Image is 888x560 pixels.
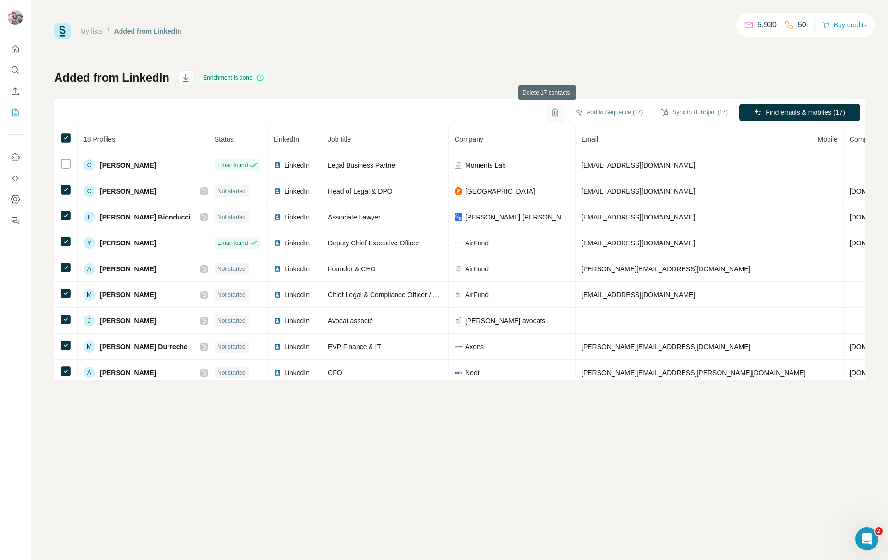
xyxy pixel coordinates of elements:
div: Y [84,237,95,249]
span: Chief Legal & Compliance Officer / Member of the Executive Committee [328,291,541,299]
span: [PERSON_NAME][EMAIL_ADDRESS][DOMAIN_NAME] [581,343,750,351]
span: Not started [217,265,246,273]
a: My lists [80,27,103,35]
span: Find emails & mobiles (17) [766,108,845,117]
button: Enrich CSV [8,83,23,100]
span: [EMAIL_ADDRESS][DOMAIN_NAME] [581,291,695,299]
div: L [84,211,95,223]
span: [EMAIL_ADDRESS][DOMAIN_NAME] [581,239,695,247]
span: [PERSON_NAME] Durreche [100,342,188,352]
span: Not started [217,187,246,195]
span: Head of Legal & DPO [328,187,393,195]
iframe: Intercom live chat [855,527,878,550]
span: Company [455,135,483,143]
span: [EMAIL_ADDRESS][DOMAIN_NAME] [581,187,695,195]
span: [PERSON_NAME] [100,316,156,326]
img: LinkedIn logo [274,369,281,377]
span: EVP Finance & IT [328,343,381,351]
img: LinkedIn logo [274,317,281,325]
img: LinkedIn logo [274,187,281,195]
span: 2 [875,527,883,535]
img: LinkedIn logo [274,265,281,273]
span: [GEOGRAPHIC_DATA] [465,186,535,196]
span: LinkedIn [284,290,310,300]
span: Deputy Chief Executive Officer [328,239,419,247]
div: Added from LinkedIn [114,26,181,36]
img: company-logo [455,213,462,221]
button: My lists [8,104,23,121]
button: Quick start [8,40,23,58]
span: Not started [217,291,246,299]
span: Neot [465,368,480,377]
span: Email found [217,161,248,170]
div: A [84,263,95,275]
span: LinkedIn [274,135,299,143]
span: LinkedIn [284,238,310,248]
span: AirFund [465,238,489,248]
span: Email [581,135,598,143]
img: company-logo [455,343,462,351]
img: LinkedIn logo [274,291,281,299]
button: Buy credits [822,18,867,32]
img: company-logo [455,369,462,377]
span: Job title [328,135,351,143]
img: company-logo [455,187,462,195]
span: [PERSON_NAME] Bionducci [100,212,191,222]
span: Not started [217,368,246,377]
div: M [84,289,95,301]
img: Surfe Logo [54,23,71,39]
span: Founder & CEO [328,265,376,273]
span: Not started [217,317,246,325]
span: LinkedIn [284,264,310,274]
button: Use Surfe on LinkedIn [8,148,23,166]
span: Avocat associé [328,317,373,325]
div: M [84,341,95,353]
div: Enrichment is done [200,72,267,84]
span: [PERSON_NAME] [100,160,156,170]
span: CFO [328,369,342,377]
span: [PERSON_NAME] [PERSON_NAME] [465,212,569,222]
li: / [108,26,109,36]
span: 18 Profiles [84,135,115,143]
button: Add to Sequence (17) [569,105,650,120]
span: LinkedIn [284,186,310,196]
p: 50 [798,19,806,31]
span: LinkedIn [284,316,310,326]
h1: Added from LinkedIn [54,70,169,85]
div: A [84,367,95,378]
img: Avatar [8,10,23,25]
span: AirFund [465,290,489,300]
img: LinkedIn logo [274,161,281,169]
img: LinkedIn logo [274,239,281,247]
span: Associate Lawyer [328,213,381,221]
span: [PERSON_NAME][EMAIL_ADDRESS][DOMAIN_NAME] [581,265,750,273]
span: Email found [217,239,248,247]
span: [PERSON_NAME] [100,290,156,300]
span: [EMAIL_ADDRESS][DOMAIN_NAME] [581,213,695,221]
span: Not started [217,342,246,351]
span: LinkedIn [284,368,310,377]
span: [PERSON_NAME] [100,186,156,196]
img: LinkedIn logo [274,213,281,221]
span: [PERSON_NAME] avocats [465,316,545,326]
button: Sync to HubSpot (17) [654,105,734,120]
span: [EMAIL_ADDRESS][DOMAIN_NAME] [581,161,695,169]
div: C [84,185,95,197]
span: [PERSON_NAME][EMAIL_ADDRESS][PERSON_NAME][DOMAIN_NAME] [581,369,806,377]
span: LinkedIn [284,212,310,222]
span: LinkedIn [284,160,310,170]
span: LinkedIn [284,342,310,352]
span: [PERSON_NAME] [100,368,156,377]
button: Feedback [8,212,23,229]
img: company-logo [455,242,462,244]
span: [PERSON_NAME] [100,264,156,274]
span: Not started [217,213,246,221]
span: AirFund [465,264,489,274]
span: [PERSON_NAME] [100,238,156,248]
img: LinkedIn logo [274,343,281,351]
span: Axens [465,342,484,352]
p: 5,930 [757,19,777,31]
span: Moments Lab [465,160,506,170]
div: J [84,315,95,327]
button: Use Surfe API [8,170,23,187]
